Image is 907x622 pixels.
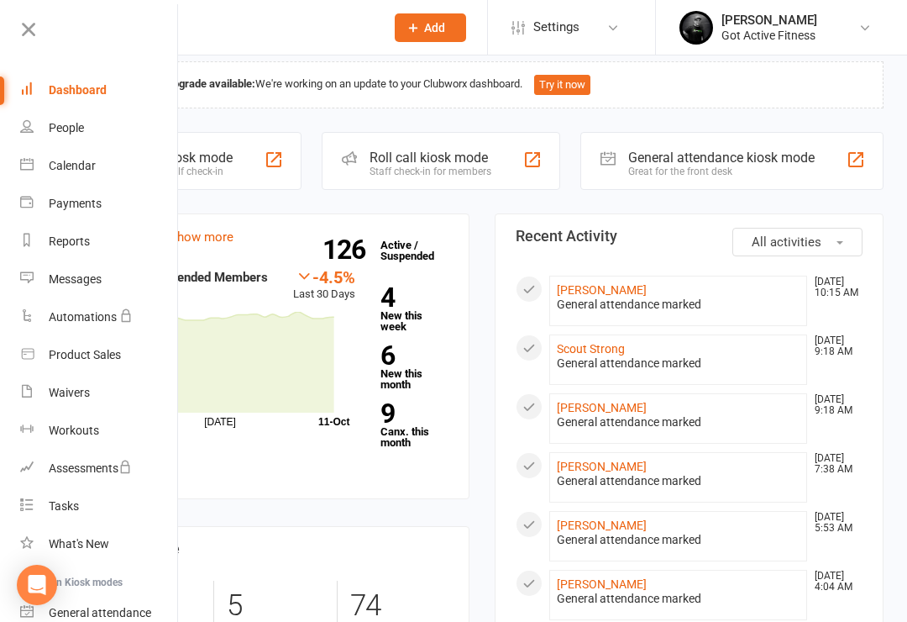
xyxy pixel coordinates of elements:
a: 9Canx. this month [380,401,448,448]
a: 6New this month [380,343,448,390]
a: Product Sales [20,336,179,374]
a: 4New this week [380,285,448,332]
div: Messages [49,272,102,286]
a: People [20,109,179,147]
strong: 6 [380,343,442,368]
time: [DATE] 5:53 AM [806,512,862,534]
button: Add [395,13,466,42]
a: Assessments [20,450,179,488]
a: Payments [20,185,179,223]
a: Waivers [20,374,179,412]
div: Dashboard [49,83,107,97]
div: General attendance marked [557,474,800,488]
div: Automations [49,310,117,324]
div: General attendance marked [557,533,800,547]
div: General attendance kiosk mode [628,150,815,166]
time: [DATE] 9:18 AM [806,335,862,357]
span: Add [424,21,445,34]
div: We're working on an update to your Clubworx dashboard. [81,61,883,108]
strong: 4 [380,285,442,310]
div: Staff check-in for members [370,166,491,177]
a: What's New [20,525,179,563]
div: Great for the front desk [628,166,815,177]
a: Reports [20,223,179,261]
h3: Members [102,228,448,245]
div: Workouts [49,424,99,437]
a: Scout Strong [557,342,625,356]
time: [DATE] 7:38 AM [806,453,862,475]
strong: 126 [322,237,372,262]
strong: 9 [380,401,442,426]
a: Dashboard [20,71,179,109]
button: Try it now [534,75,590,95]
div: Tasks [49,499,79,513]
div: Product Sales [49,348,121,361]
div: -4.5% [293,267,355,286]
div: Roll call kiosk mode [370,150,491,166]
div: General attendance marked [557,298,800,312]
time: [DATE] 4:04 AM [806,571,862,593]
a: Tasks [20,488,179,525]
span: All activities [752,235,821,250]
div: General attendance marked [557,592,800,606]
img: thumb_image1544090673.png [679,11,713,45]
a: Messages [20,261,179,298]
h3: Attendance [102,540,448,557]
input: Search... [99,16,373,40]
a: [PERSON_NAME] [557,283,647,297]
div: Class kiosk mode [128,150,233,166]
a: Calendar [20,147,179,185]
div: Calendar [49,159,96,172]
a: [PERSON_NAME] [557,401,647,414]
div: Last 30 Days [293,267,355,303]
a: Automations [20,298,179,336]
div: [PERSON_NAME] [721,13,817,28]
button: All activities [732,228,862,256]
a: Workouts [20,412,179,450]
div: General attendance marked [557,356,800,371]
span: Settings [533,8,579,46]
time: [DATE] 10:15 AM [806,277,862,298]
a: [PERSON_NAME] [557,460,647,473]
strong: Dashboard upgrade available: [113,77,255,90]
div: What's New [49,537,109,551]
a: 126Active / Suspended [372,227,446,274]
div: General attendance [49,606,151,619]
div: Assessments [49,461,132,475]
time: [DATE] 9:18 AM [806,394,862,416]
a: [PERSON_NAME] [557,577,647,591]
a: [PERSON_NAME] [557,519,647,532]
strong: Active / Suspended Members [102,270,268,285]
h3: Recent Activity [516,228,862,245]
div: People [49,121,84,134]
a: show more [170,229,233,245]
div: Reports [49,235,90,248]
div: Waivers [49,386,90,399]
div: Got Active Fitness [721,28,817,43]
div: Payments [49,197,102,210]
div: Member self check-in [128,166,233,177]
div: Open Intercom Messenger [17,565,57,605]
div: General attendance marked [557,415,800,430]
